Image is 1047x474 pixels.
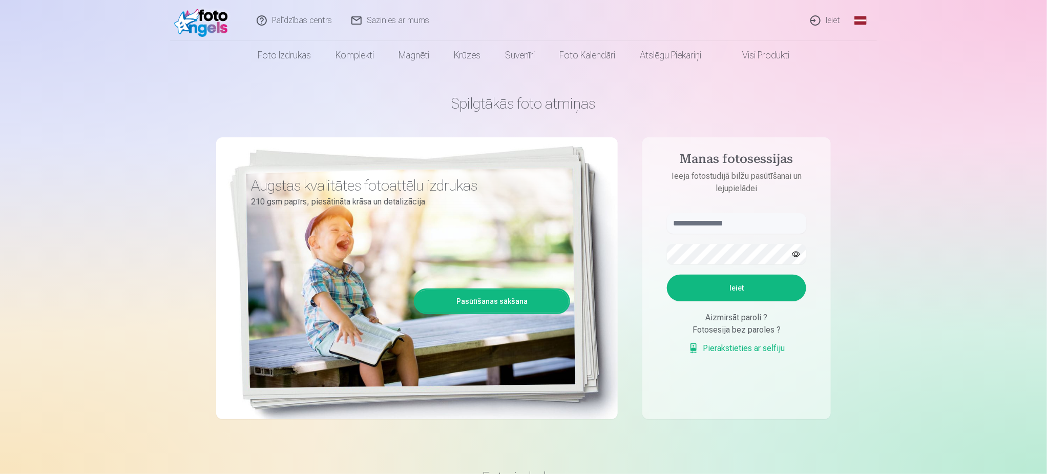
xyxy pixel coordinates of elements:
a: Pierakstieties ar selfiju [688,342,785,355]
div: Aizmirsāt paroli ? [667,312,806,324]
a: Foto izdrukas [245,41,323,70]
button: Ieiet [667,275,806,301]
p: 210 gsm papīrs, piesātināta krāsa un detalizācija [251,195,562,209]
a: Foto kalendāri [547,41,627,70]
a: Magnēti [386,41,442,70]
div: Fotosesija bez paroles ? [667,324,806,336]
img: /fa1 [174,4,233,37]
p: Ieeja fotostudijā bilžu pasūtīšanai un lejupielādei [657,170,816,195]
a: Visi produkti [714,41,802,70]
a: Komplekti [323,41,386,70]
a: Atslēgu piekariņi [627,41,714,70]
h3: Augstas kvalitātes fotoattēlu izdrukas [251,176,562,195]
h1: Spilgtākās foto atmiņas [216,94,831,113]
a: Krūzes [442,41,493,70]
a: Suvenīri [493,41,547,70]
a: Pasūtīšanas sākšana [415,290,569,313]
h4: Manas fotosessijas [657,152,816,170]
